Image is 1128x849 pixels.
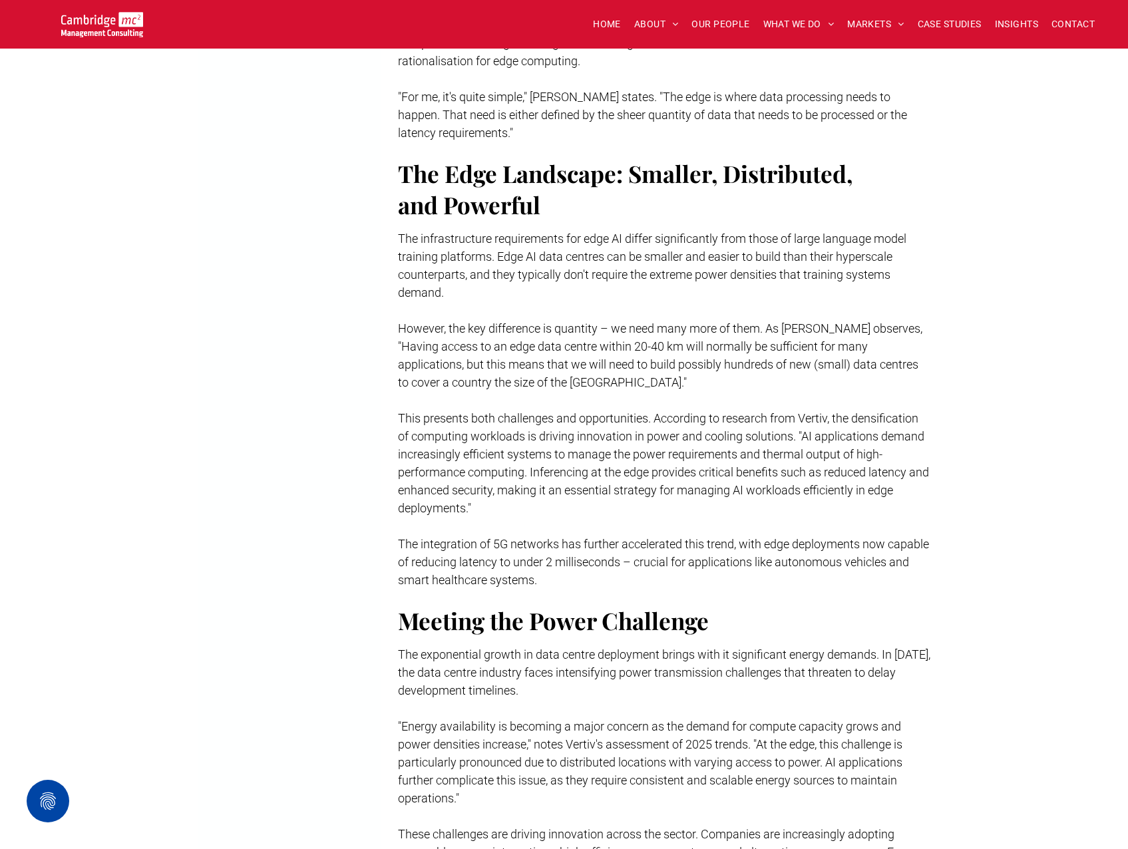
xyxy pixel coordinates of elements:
[61,12,143,37] img: Go to Homepage
[398,90,907,140] span: "For me, it's quite simple," [PERSON_NAME] states. "The edge is where data processing needs to ha...
[398,232,906,299] span: The infrastructure requirements for edge AI differ significantly from those of large language mod...
[988,14,1045,35] a: INSIGHTS
[398,605,709,636] span: Meeting the Power Challenge
[911,14,988,35] a: CASE STUDIES
[398,411,929,515] span: This presents both challenges and opportunities. According to research from Vertiv, the densifica...
[685,14,756,35] a: OUR PEOPLE
[398,647,930,697] span: The exponential growth in data centre deployment brings with it significant energy demands. In [D...
[398,321,922,389] span: However, the key difference is quantity – we need many more of them. As [PERSON_NAME] observes, "...
[398,719,902,805] span: "Energy availability is becoming a major concern as the demand for compute capacity grows and pow...
[841,14,910,35] a: MARKETS
[628,14,685,35] a: ABOUT
[757,14,841,35] a: WHAT WE DO
[398,158,852,220] span: The Edge Landscape: Smaller, Distributed, and Powerful
[1045,14,1101,35] a: CONTACT
[398,537,929,587] span: The integration of 5G networks has further accelerated this trend, with edge deployments now capa...
[586,14,628,35] a: HOME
